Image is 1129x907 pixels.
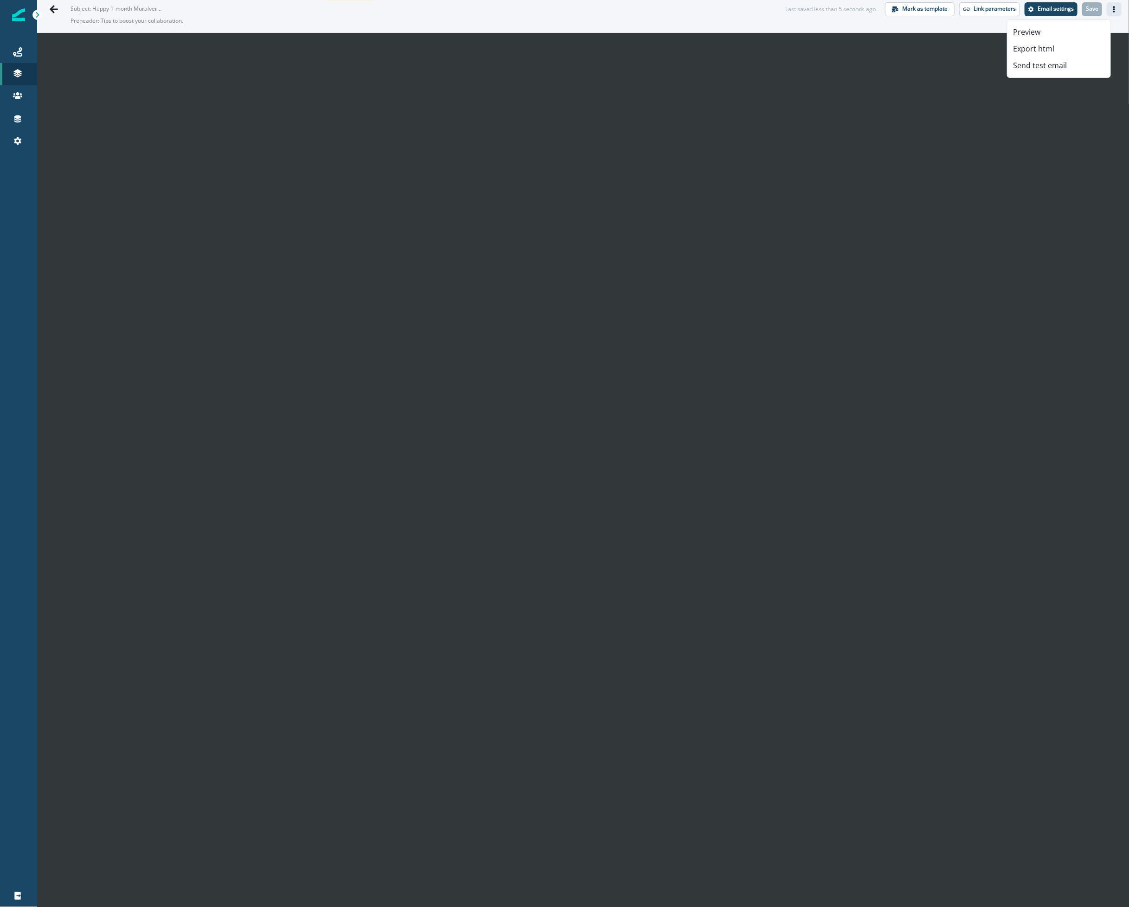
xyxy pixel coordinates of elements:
button: Send test email [1007,57,1110,74]
button: Export html [1007,40,1110,57]
p: Mark as template [902,6,948,12]
button: Mark as template [885,2,955,16]
button: Preview [1007,24,1110,40]
button: Save [1082,2,1102,16]
p: Preheader: Tips to boost your collaboration. [71,13,302,29]
button: Actions [1107,2,1122,16]
p: Save [1086,6,1098,12]
div: Last saved less than 5 seconds ago [785,5,876,13]
button: Settings [1025,2,1078,16]
p: Link parameters [974,6,1016,12]
p: Email settings [1038,6,1074,12]
img: Inflection [12,8,25,21]
button: Link parameters [959,2,1020,16]
p: Subject: Happy 1-month Muralversary [71,1,163,13]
